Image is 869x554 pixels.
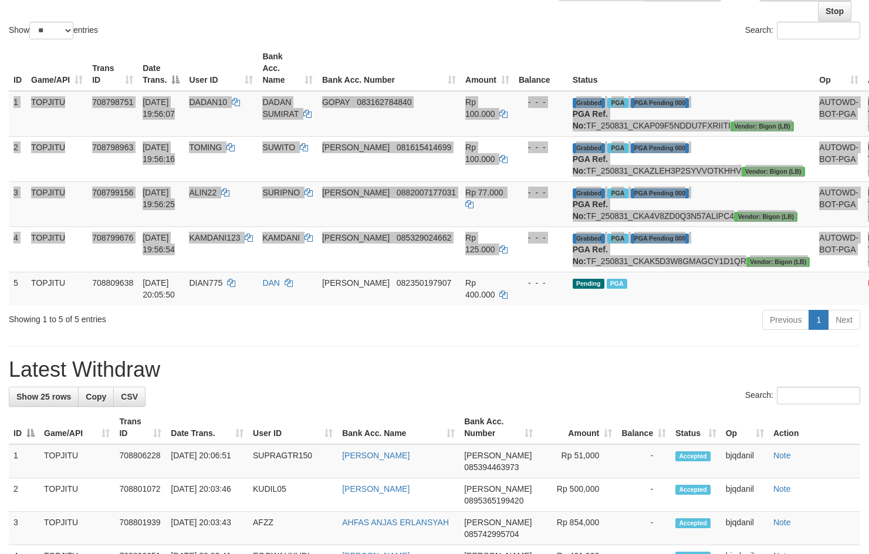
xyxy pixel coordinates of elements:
a: [PERSON_NAME] [342,451,410,460]
span: Marked by bjqdanil [607,188,628,198]
b: PGA Ref. No: [573,245,608,266]
a: Note [773,451,791,460]
span: Copy 082350197907 to clipboard [397,278,451,288]
select: Showentries [29,22,73,39]
a: Stop [818,1,851,21]
span: Accepted [675,451,711,461]
th: Action [769,411,860,444]
span: Marked by bjqdanil [607,98,628,108]
a: AHFAS ANJAS ERLANSYAH [342,518,449,527]
a: Note [773,484,791,494]
td: bjqdanil [721,444,769,478]
th: ID [9,46,26,91]
th: Trans ID: activate to sort column ascending [87,46,138,91]
input: Search: [777,387,860,404]
span: PGA Pending [631,188,689,198]
td: - [617,478,671,512]
td: TF_250831_CKA4V8ZD0Q3N57ALIPC4 [568,181,815,227]
span: Marked by bjqdanil [607,234,628,244]
span: DADAN10 [189,97,227,107]
td: TF_250831_CKAP09F5NDDU7FXRIITI [568,91,815,137]
a: SURIPNO [262,188,300,197]
div: - - - [519,232,563,244]
th: Bank Acc. Number: activate to sort column ascending [459,411,537,444]
span: GOPAY [322,97,350,107]
td: bjqdanil [721,478,769,512]
td: AFZZ [248,512,337,545]
span: Copy 085394463973 to clipboard [464,462,519,472]
th: Bank Acc. Number: activate to sort column ascending [317,46,461,91]
td: Rp 51,000 [537,444,617,478]
td: KUDIL05 [248,478,337,512]
span: Accepted [675,518,711,528]
td: - [617,444,671,478]
th: User ID: activate to sort column ascending [248,411,337,444]
td: bjqdanil [721,512,769,545]
td: 1 [9,91,26,137]
span: [PERSON_NAME] [464,451,532,460]
div: - - - [519,141,563,153]
label: Search: [745,22,860,39]
td: - [617,512,671,545]
label: Show entries [9,22,98,39]
th: Amount: activate to sort column ascending [537,411,617,444]
span: [PERSON_NAME] [322,233,390,242]
td: AUTOWD-BOT-PGA [814,227,863,272]
span: [PERSON_NAME] [322,143,390,152]
a: 1 [809,310,829,330]
b: PGA Ref. No: [573,154,608,175]
b: PGA Ref. No: [573,200,608,221]
td: SUPRAGTR150 [248,444,337,478]
h1: Latest Withdraw [9,358,860,381]
span: Rp 125.000 [465,233,495,254]
span: Copy 085742995704 to clipboard [464,529,519,539]
span: Vendor URL: https://dashboard.q2checkout.com/secure [746,257,810,267]
span: PGA Pending [631,143,689,153]
span: Rp 100.000 [465,143,495,164]
span: [PERSON_NAME] [322,278,390,288]
th: Op: activate to sort column ascending [721,411,769,444]
a: DAN [262,278,280,288]
a: Previous [762,310,809,330]
span: PGA Pending [631,98,689,108]
span: Marked by bjqdanil [607,143,628,153]
span: [PERSON_NAME] [464,518,532,527]
span: Copy 0895365199420 to clipboard [464,496,523,505]
a: KAMDANI [262,233,300,242]
span: Grabbed [573,143,606,153]
span: Vendor URL: https://dashboard.q2checkout.com/secure [731,121,794,131]
th: Game/API: activate to sort column ascending [26,46,87,91]
span: [PERSON_NAME] [322,188,390,197]
span: Grabbed [573,98,606,108]
div: - - - [519,96,563,108]
span: PGA Pending [631,234,689,244]
td: AUTOWD-BOT-PGA [814,181,863,227]
a: [PERSON_NAME] [342,484,410,494]
span: Grabbed [573,234,606,244]
th: Status [568,46,815,91]
th: Date Trans.: activate to sort column descending [138,46,184,91]
span: Vendor URL: https://dashboard.q2checkout.com/secure [742,167,805,177]
th: Bank Acc. Name: activate to sort column ascending [258,46,317,91]
span: Accepted [675,485,711,495]
th: Status: activate to sort column ascending [671,411,721,444]
a: DADAN SUMIRAT [262,97,299,119]
td: Rp 854,000 [537,512,617,545]
a: Next [828,310,860,330]
label: Search: [745,387,860,404]
a: SUWITO [262,143,295,152]
div: - - - [519,277,563,289]
td: Rp 500,000 [537,478,617,512]
span: Pending [573,279,604,289]
span: [DATE] 19:56:07 [143,97,175,119]
span: Rp 400.000 [465,278,495,299]
span: Copy 083162784840 to clipboard [357,97,411,107]
span: Vendor URL: https://dashboard.q2checkout.com/secure [734,212,797,222]
a: Note [773,518,791,527]
b: PGA Ref. No: [573,109,608,130]
span: Copy 085329024662 to clipboard [397,233,451,242]
td: AUTOWD-BOT-PGA [814,91,863,137]
span: Copy 0882007177031 to clipboard [397,188,456,197]
span: Copy 081615414699 to clipboard [397,143,451,152]
td: TF_250831_CKAK5D3W8GMAGCY1D1QR [568,227,815,272]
